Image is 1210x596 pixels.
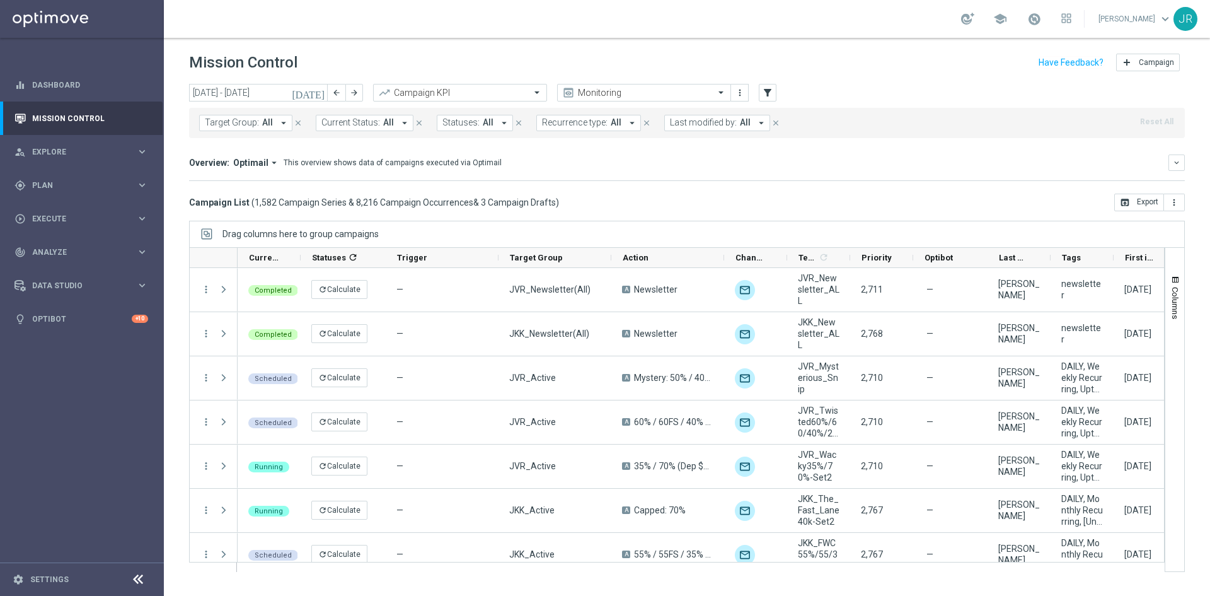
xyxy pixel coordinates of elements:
[762,87,773,98] i: filter_alt
[222,229,379,239] div: Row Groups
[926,460,933,472] span: —
[136,246,148,258] i: keyboard_arrow_right
[397,253,427,262] span: Trigger
[926,372,933,383] span: —
[998,411,1040,433] div: Elaine Pillay
[735,457,755,477] img: Optimail
[311,280,367,299] button: refreshCalculate
[222,229,379,239] span: Drag columns here to group campaigns
[311,324,367,343] button: refreshCalculate
[634,505,686,516] span: Capped: 70%
[14,280,136,291] div: Data Studio
[233,157,268,168] span: Optimail
[13,574,24,585] i: settings
[332,88,341,97] i: arrow_back
[14,213,26,225] i: play_circle_outline
[312,253,346,262] span: Statuses
[1170,287,1180,319] span: Columns
[32,248,136,256] span: Analyze
[861,505,883,515] span: 2,767
[318,373,327,382] i: refresh
[999,253,1029,262] span: Last Modified By
[735,253,766,262] span: Channel
[1061,278,1103,301] span: newsletter
[345,84,363,102] button: arrow_forward
[740,117,751,128] span: All
[634,549,713,560] span: 55% / 55FS / 35% + 20FS / 25% + 30FS
[735,280,755,300] img: Optimail
[481,197,556,208] span: 3 Campaign Drafts
[190,489,238,533] div: Press SPACE to select this row.
[14,114,149,124] button: Mission Control
[611,117,621,128] span: All
[735,501,755,521] div: Optimail
[311,457,367,476] button: refreshCalculate
[998,366,1040,389] div: Elaine Pillay
[14,180,149,190] button: gps_fixed Plan keyboard_arrow_right
[14,80,149,90] button: equalizer Dashboard
[622,506,630,514] span: A
[622,330,630,337] span: A
[278,117,289,129] i: arrow_drop_down
[396,284,403,295] span: —
[735,412,755,433] div: Optimail
[32,215,136,223] span: Execute
[200,505,212,516] button: more_vert
[189,84,328,102] input: Select date range
[1097,9,1173,28] a: [PERSON_NAME]keyboard_arrow_down
[255,463,283,471] span: Running
[14,281,149,291] button: Data Studio keyboard_arrow_right
[513,116,524,130] button: close
[641,116,652,130] button: close
[14,247,26,258] i: track_changes
[634,416,713,428] span: 60% / 60FS / 40% + 20FS
[14,247,136,258] div: Analyze
[255,286,292,295] span: Completed
[199,115,292,131] button: Target Group: All arrow_drop_down
[14,147,149,157] button: person_search Explore keyboard_arrow_right
[255,330,292,339] span: Completed
[1169,197,1179,207] i: more_vert
[14,214,149,224] div: play_circle_outline Execute keyboard_arrow_right
[1173,7,1197,31] div: JR
[622,374,630,382] span: A
[735,88,745,98] i: more_vert
[1125,253,1155,262] span: First in Range
[136,213,148,225] i: keyboard_arrow_right
[350,88,359,97] i: arrow_forward
[1061,361,1103,395] span: DAILY, Weekly Recurring, Upto $500
[255,375,292,383] span: Scheduled
[413,116,425,130] button: close
[509,505,555,516] span: JKK_Active
[735,368,755,389] div: Optimail
[294,119,302,127] i: close
[14,247,149,257] button: track_changes Analyze keyboard_arrow_right
[1061,493,1103,527] span: DAILY, Monthly Recurring, [Until $40,000 reached]
[1120,197,1130,207] i: open_in_browser
[190,312,238,356] div: Press SPACE to select this row.
[998,499,1040,522] div: Elaine Pillay
[32,282,136,289] span: Data Studio
[1116,54,1180,71] button: add Campaign
[542,117,608,128] span: Recurrence type:
[861,461,883,471] span: 2,710
[268,157,280,168] i: arrow_drop_down
[557,84,731,102] ng-select: Monitoring
[200,284,212,295] i: more_vert
[1124,416,1151,428] div: 19 Aug 2025, Tuesday
[346,250,358,264] span: Calculate column
[634,460,713,472] span: 35% / 70% (Dep $150+)
[509,372,556,383] span: JVR_Active
[200,416,212,428] i: more_vert
[798,449,839,483] span: JVR_Wacky35%/70%-Set2
[817,250,829,264] span: Calculate column
[290,84,328,103] button: [DATE]
[32,182,136,189] span: Plan
[556,197,559,208] span: )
